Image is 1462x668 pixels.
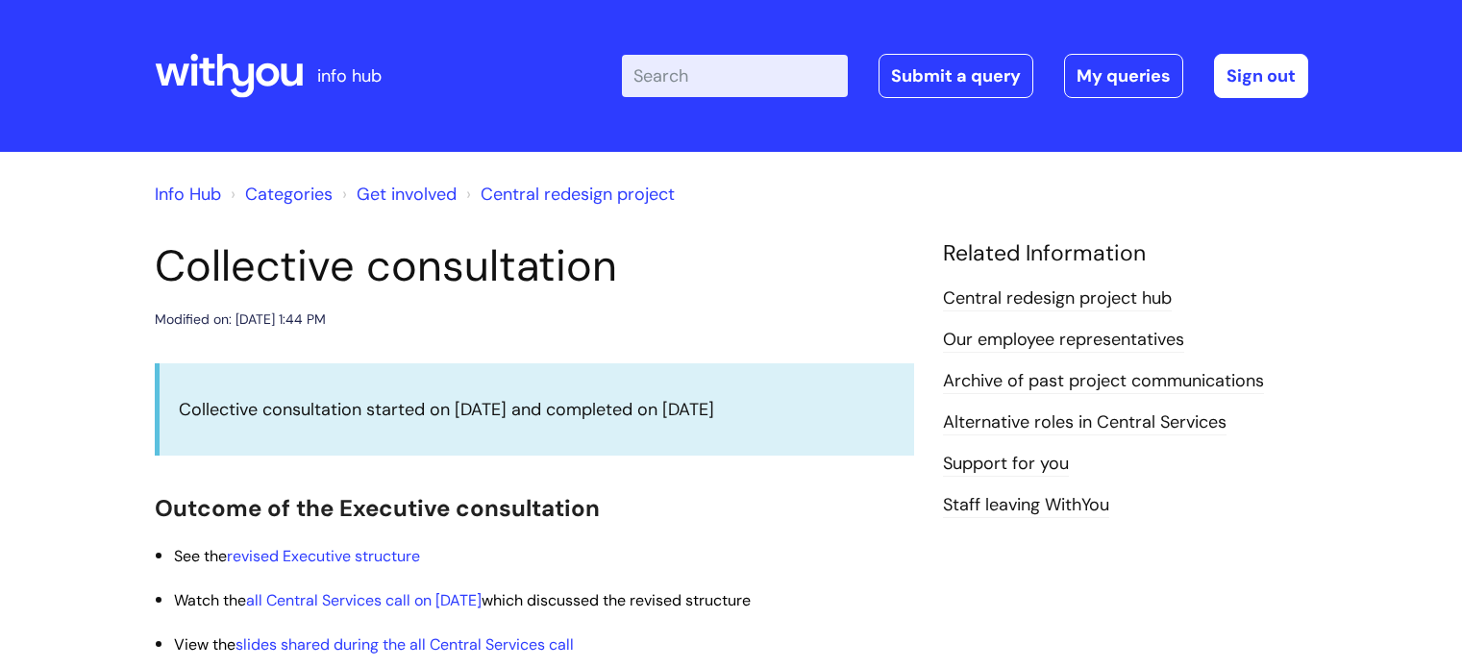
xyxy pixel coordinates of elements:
[943,493,1109,518] a: Staff leaving WithYou
[1064,54,1183,98] a: My queries
[155,308,326,332] div: Modified on: [DATE] 1:44 PM
[481,183,675,206] a: Central redesign project
[155,493,600,523] span: Outcome of the Executive consultation
[943,240,1308,267] h4: Related Information
[943,410,1227,435] a: Alternative roles in Central Services
[622,55,848,97] input: Search
[235,634,574,655] a: slides shared during the all Central Services call
[246,590,482,610] a: all Central Services call on [DATE]
[461,179,675,210] li: Central redesign project
[337,179,457,210] li: Get involved
[1214,54,1308,98] a: Sign out
[155,183,221,206] a: Info Hub
[155,240,914,292] h1: Collective consultation
[174,634,574,655] span: View the
[245,183,333,206] a: Categories
[179,394,895,425] p: Collective consultation started on [DATE] and completed on [DATE]
[317,61,382,91] p: info hub
[174,546,420,566] span: See the
[227,546,420,566] a: revised Executive structure
[943,286,1172,311] a: Central redesign project hub
[174,590,751,610] span: Watch the which discussed the revised structure
[226,179,333,210] li: Solution home
[943,369,1264,394] a: Archive of past project communications
[357,183,457,206] a: Get involved
[943,452,1069,477] a: Support for you
[879,54,1033,98] a: Submit a query
[622,54,1308,98] div: | -
[943,328,1184,353] a: Our employee representatives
